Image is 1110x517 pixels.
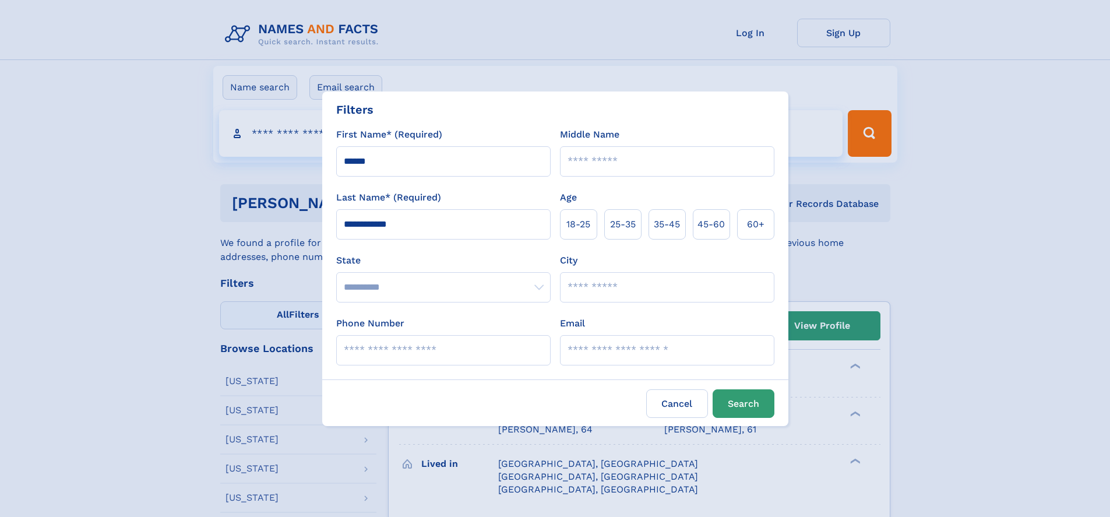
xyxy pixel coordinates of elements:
div: Filters [336,101,373,118]
span: 35‑45 [654,217,680,231]
label: State [336,254,551,268]
span: 45‑60 [697,217,725,231]
label: Email [560,316,585,330]
label: City [560,254,577,268]
label: Middle Name [560,128,619,142]
button: Search [713,389,774,418]
label: Phone Number [336,316,404,330]
label: Cancel [646,389,708,418]
span: 18‑25 [566,217,590,231]
span: 60+ [747,217,764,231]
label: Age [560,191,577,205]
label: First Name* (Required) [336,128,442,142]
span: 25‑35 [610,217,636,231]
label: Last Name* (Required) [336,191,441,205]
